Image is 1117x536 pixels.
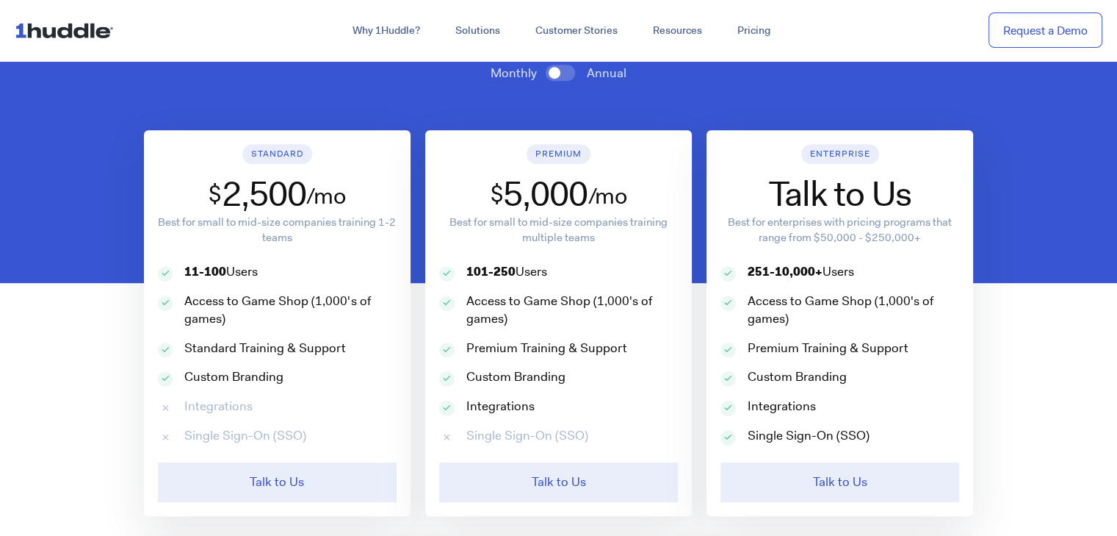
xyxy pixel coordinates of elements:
[769,173,911,215] div: Talk to Us
[466,427,588,445] p: Single Sign-On (SSO)
[209,179,222,215] span: $
[438,18,518,44] a: Solutions
[439,462,678,502] a: Talk to Us
[720,462,959,502] a: Talk to Us
[251,148,303,160] span: Standard
[466,340,627,357] p: Premium Training & Support
[491,65,537,81] span: Monthly
[184,340,346,357] p: Standard Training & Support
[184,263,226,279] strong: 11-100
[748,340,908,357] p: Premium Training & Support
[635,18,720,44] a: Resources
[466,398,535,415] p: Integrations
[335,18,438,44] a: Why 1Huddle?
[748,263,854,281] p: Users
[466,263,516,279] strong: 101-250
[518,18,635,44] a: Customer Stories
[748,293,959,328] p: Access to Game Shop (1,000's of games)
[158,215,397,246] p: Best for small to mid-size companies training 1-2 teams
[587,65,626,81] span: Annual
[748,263,823,279] strong: 251-10,000+
[535,148,582,160] span: Premium
[184,398,253,415] p: Integrations
[158,462,397,502] a: Talk to Us
[184,263,258,281] p: Users
[720,18,788,44] a: Pricing
[720,215,959,246] p: Best for enterprises with pricing programs that range from $50,000 - $250,000+
[810,148,870,160] span: Enterprise
[503,173,588,215] div: 5,000
[15,16,120,44] img: ...
[184,368,283,386] p: Custom Branding
[588,181,626,212] label: /mo
[466,263,547,281] p: Users
[748,427,870,445] p: Single Sign-On (SSO)
[222,173,306,215] div: 2,500
[306,181,345,212] label: /mo
[748,368,847,386] p: Custom Branding
[988,12,1102,49] a: Request a Demo
[748,398,816,415] p: Integrations
[466,368,565,386] p: Custom Branding
[439,215,678,246] p: Best for small to mid-size companies training multiple teams
[466,293,678,328] p: Access to Game Shop (1,000's of games)
[184,293,396,328] p: Access to Game Shop (1,000's of games)
[491,179,504,215] span: $
[184,427,306,445] p: Single Sign-On (SSO)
